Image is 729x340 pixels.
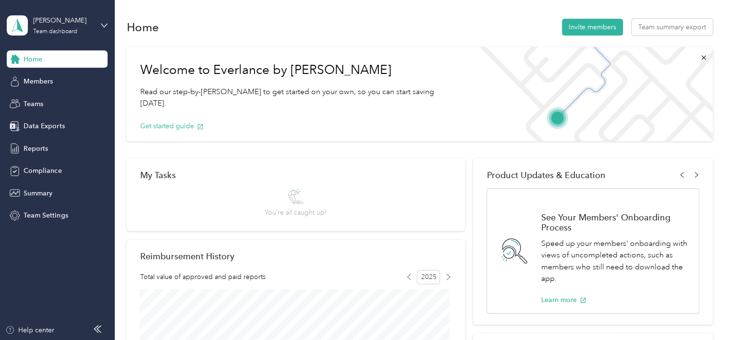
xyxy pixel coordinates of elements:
span: Compliance [24,166,61,176]
h1: See Your Members' Onboarding Process [541,212,688,232]
p: Speed up your members' onboarding with views of uncompleted actions, such as members who still ne... [541,238,688,285]
h1: Welcome to Everlance by [PERSON_NAME] [140,62,456,78]
button: Help center [5,325,54,335]
span: Product Updates & Education [486,170,605,180]
iframe: Everlance-gr Chat Button Frame [675,286,729,340]
button: Team summary export [632,19,713,36]
span: Data Exports [24,121,64,131]
div: Team dashboard [33,29,77,35]
span: 2025 [417,270,440,284]
span: Reports [24,144,48,154]
span: Team Settings [24,210,68,220]
span: You’re all caught up! [265,207,327,218]
button: Get started guide [140,121,204,131]
span: Teams [24,99,43,109]
div: [PERSON_NAME] [33,15,93,25]
p: Read our step-by-[PERSON_NAME] to get started on your own, so you can start saving [DATE]. [140,86,456,109]
h2: Reimbursement History [140,251,234,261]
img: Welcome to everlance [470,47,713,141]
span: Total value of approved and paid reports [140,272,265,282]
div: My Tasks [140,170,451,180]
button: Invite members [562,19,623,36]
h1: Home [126,22,158,32]
button: Learn more [541,295,586,305]
span: Summary [24,188,52,198]
span: Home [24,54,42,64]
span: Members [24,76,53,86]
